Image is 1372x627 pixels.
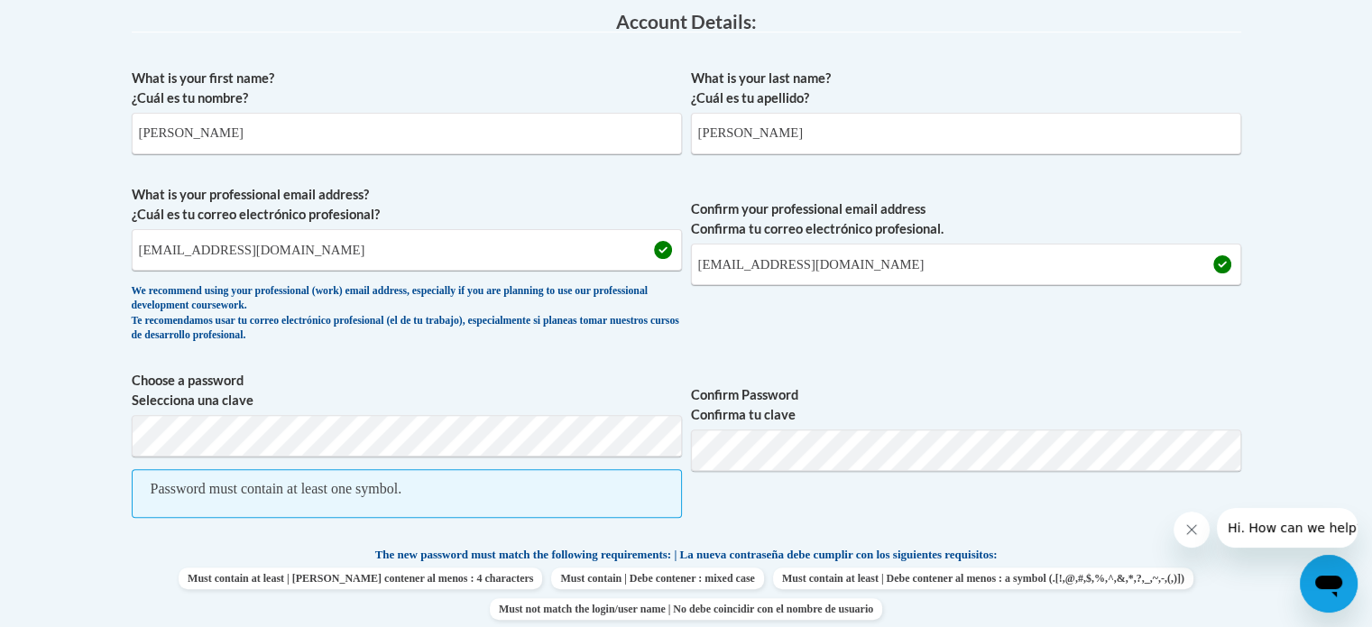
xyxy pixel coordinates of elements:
label: Choose a password Selecciona una clave [132,371,682,410]
label: What is your last name? ¿Cuál es tu apellido? [691,69,1241,108]
label: Confirm your professional email address Confirma tu correo electrónico profesional. [691,199,1241,239]
span: Must contain at least | Debe contener al menos : a symbol (.[!,@,#,$,%,^,&,*,?,_,~,-,(,)]) [773,567,1193,589]
div: We recommend using your professional (work) email address, especially if you are planning to use ... [132,284,682,344]
label: Confirm Password Confirma tu clave [691,385,1241,425]
label: What is your professional email address? ¿Cuál es tu correo electrónico profesional? [132,185,682,225]
span: Must contain | Debe contener : mixed case [551,567,763,589]
iframe: Button to launch messaging window [1300,555,1358,613]
label: What is your first name? ¿Cuál es tu nombre? [132,69,682,108]
div: Password must contain at least one symbol. [151,479,402,499]
span: Must not match the login/user name | No debe coincidir con el nombre de usuario [490,598,882,620]
input: Metadata input [132,113,682,154]
span: Account Details: [616,10,757,32]
span: Must contain at least | [PERSON_NAME] contener al menos : 4 characters [179,567,542,589]
input: Metadata input [691,113,1241,154]
input: Metadata input [132,229,682,271]
iframe: Message from company [1217,508,1358,548]
span: Hi. How can we help? [11,13,146,27]
span: The new password must match the following requirements: | La nueva contraseña debe cumplir con lo... [375,547,998,563]
input: Required [691,244,1241,285]
iframe: Close message [1174,512,1210,548]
